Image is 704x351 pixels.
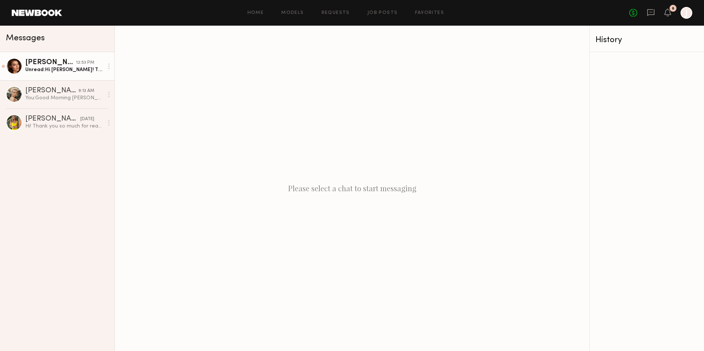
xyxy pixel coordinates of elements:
div: Please select a chat to start messaging [115,26,589,351]
div: [PERSON_NAME] [25,59,76,66]
div: You: Good Morning [PERSON_NAME]! Here's the call sheet. Please see parking instructions for the s... [25,95,103,101]
div: Unread: Hi [PERSON_NAME]! Thank you, everything is well received and see you [DATE] 🙌🏻 [25,66,103,73]
a: Models [281,11,304,15]
a: J [681,7,692,19]
a: Home [247,11,264,15]
a: Favorites [415,11,444,15]
div: [PERSON_NAME] [25,87,78,95]
span: Messages [6,34,45,43]
div: History [595,36,698,44]
div: 12:53 PM [76,59,94,66]
div: Hi! Thank you so much for reaching out! I’m very interested in working with you, but I’m working ... [25,123,103,130]
div: [PERSON_NAME] [25,115,80,123]
a: Requests [322,11,350,15]
div: [DATE] [80,116,94,123]
div: 8 [672,7,674,11]
a: Job Posts [367,11,398,15]
div: 9:13 AM [78,88,94,95]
